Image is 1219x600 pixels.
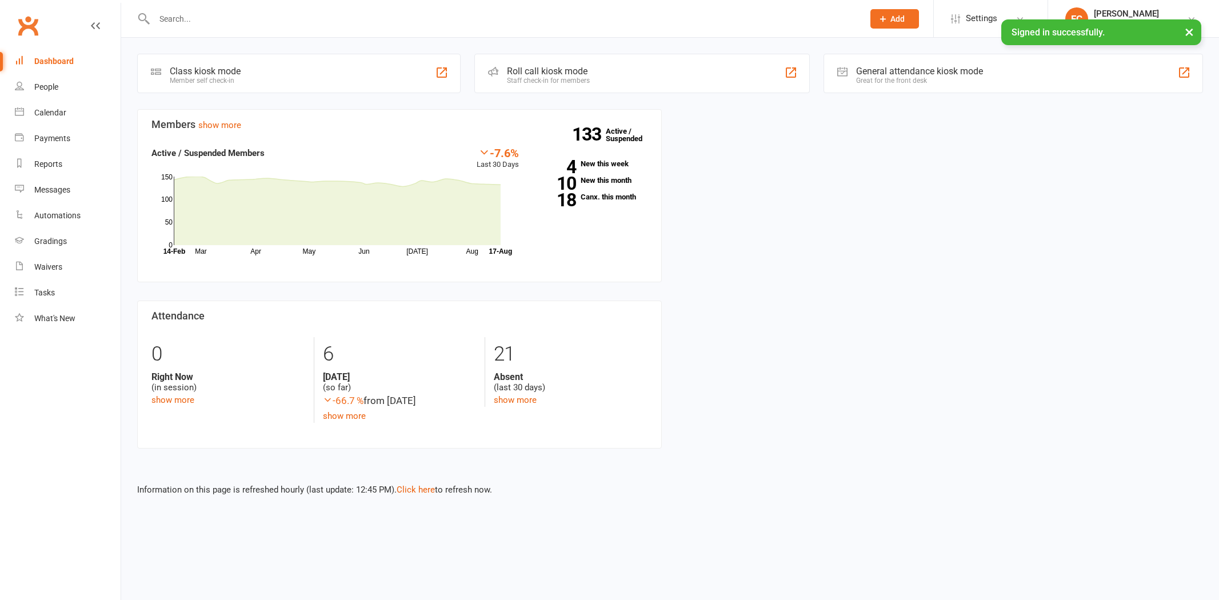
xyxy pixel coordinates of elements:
[34,237,67,246] div: Gradings
[170,77,241,85] div: Member self check-in
[15,177,121,203] a: Messages
[34,159,62,169] div: Reports
[15,126,121,151] a: Payments
[15,280,121,306] a: Tasks
[494,371,647,382] strong: Absent
[1094,19,1173,29] div: Clinch Martial Arts Ltd
[151,395,194,405] a: show more
[1094,9,1173,19] div: [PERSON_NAME]
[1012,27,1105,38] span: Signed in successfully.
[151,310,648,322] h3: Attendance
[870,9,919,29] button: Add
[151,337,305,371] div: 0
[34,185,70,194] div: Messages
[890,14,905,23] span: Add
[323,371,476,382] strong: [DATE]
[856,77,983,85] div: Great for the front desk
[198,120,241,130] a: show more
[151,371,305,382] strong: Right Now
[14,11,42,40] a: Clubworx
[536,191,576,209] strong: 18
[34,211,81,220] div: Automations
[572,126,606,143] strong: 133
[397,485,435,495] a: Click here
[151,148,265,158] strong: Active / Suspended Members
[34,262,62,271] div: Waivers
[34,288,55,297] div: Tasks
[34,134,70,143] div: Payments
[536,158,576,175] strong: 4
[536,177,647,184] a: 10New this month
[323,411,366,421] a: show more
[1065,7,1088,30] div: FC
[34,314,75,323] div: What's New
[856,66,983,77] div: General attendance kiosk mode
[15,203,121,229] a: Automations
[15,151,121,177] a: Reports
[34,57,74,66] div: Dashboard
[606,119,656,151] a: 133Active / Suspended
[966,6,997,31] span: Settings
[323,371,476,393] div: (so far)
[151,11,856,27] input: Search...
[494,371,647,393] div: (last 30 days)
[15,74,121,100] a: People
[536,193,647,201] a: 18Canx. this month
[151,371,305,393] div: (in session)
[323,337,476,371] div: 6
[477,146,519,159] div: -7.6%
[323,393,476,409] div: from [DATE]
[34,108,66,117] div: Calendar
[507,66,590,77] div: Roll call kiosk mode
[170,66,241,77] div: Class kiosk mode
[15,100,121,126] a: Calendar
[323,395,363,406] span: -66.7 %
[15,254,121,280] a: Waivers
[15,49,121,74] a: Dashboard
[151,119,648,130] h3: Members
[15,229,121,254] a: Gradings
[1179,19,1200,44] button: ×
[477,146,519,171] div: Last 30 Days
[34,82,58,91] div: People
[494,395,537,405] a: show more
[121,467,1219,497] div: Information on this page is refreshed hourly (last update: 12:45 PM). to refresh now.
[507,77,590,85] div: Staff check-in for members
[15,306,121,331] a: What's New
[536,175,576,192] strong: 10
[494,337,647,371] div: 21
[536,160,647,167] a: 4New this week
